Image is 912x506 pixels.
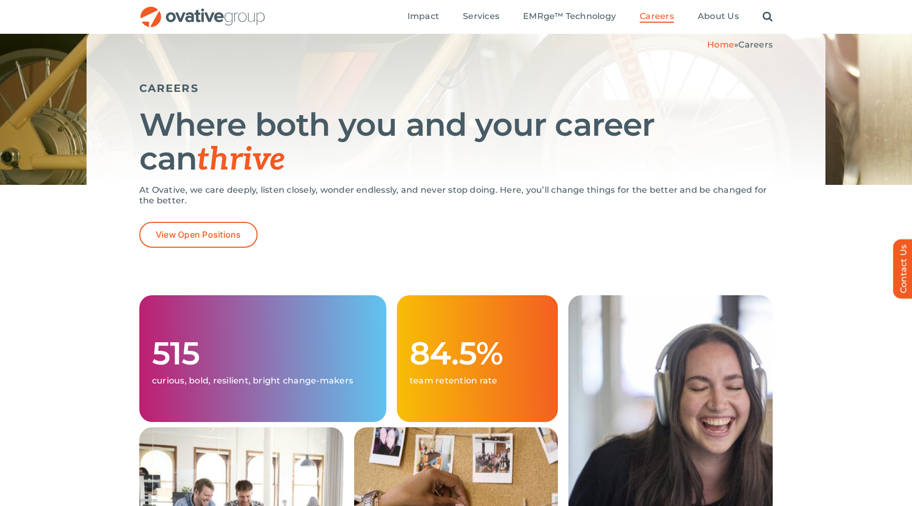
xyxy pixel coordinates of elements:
[640,11,674,23] a: Careers
[139,108,773,177] h1: Where both you and your career can
[139,222,258,248] a: View Open Positions
[523,11,616,22] span: EMRge™ Technology
[698,11,739,22] span: About Us
[763,11,773,23] a: Search
[463,11,499,22] span: Services
[139,185,773,206] p: At Ovative, we care deeply, listen closely, wonder endlessly, and never stop doing. Here, you’ll ...
[463,11,499,23] a: Services
[738,40,773,50] span: Careers
[139,82,773,95] h5: CAREERS
[197,141,285,179] span: thrive
[152,336,374,370] h1: 515
[410,336,545,370] h1: 84.5%
[139,5,266,15] a: OG_Full_horizontal_RGB
[698,11,739,23] a: About Us
[707,40,734,50] a: Home
[523,11,616,23] a: EMRge™ Technology
[407,11,439,22] span: Impact
[152,376,374,386] p: curious, bold, resilient, bright change-makers
[410,376,545,386] p: team retention rate
[707,40,773,50] span: »
[640,11,674,22] span: Careers
[156,230,241,240] span: View Open Positions
[407,11,439,23] a: Impact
